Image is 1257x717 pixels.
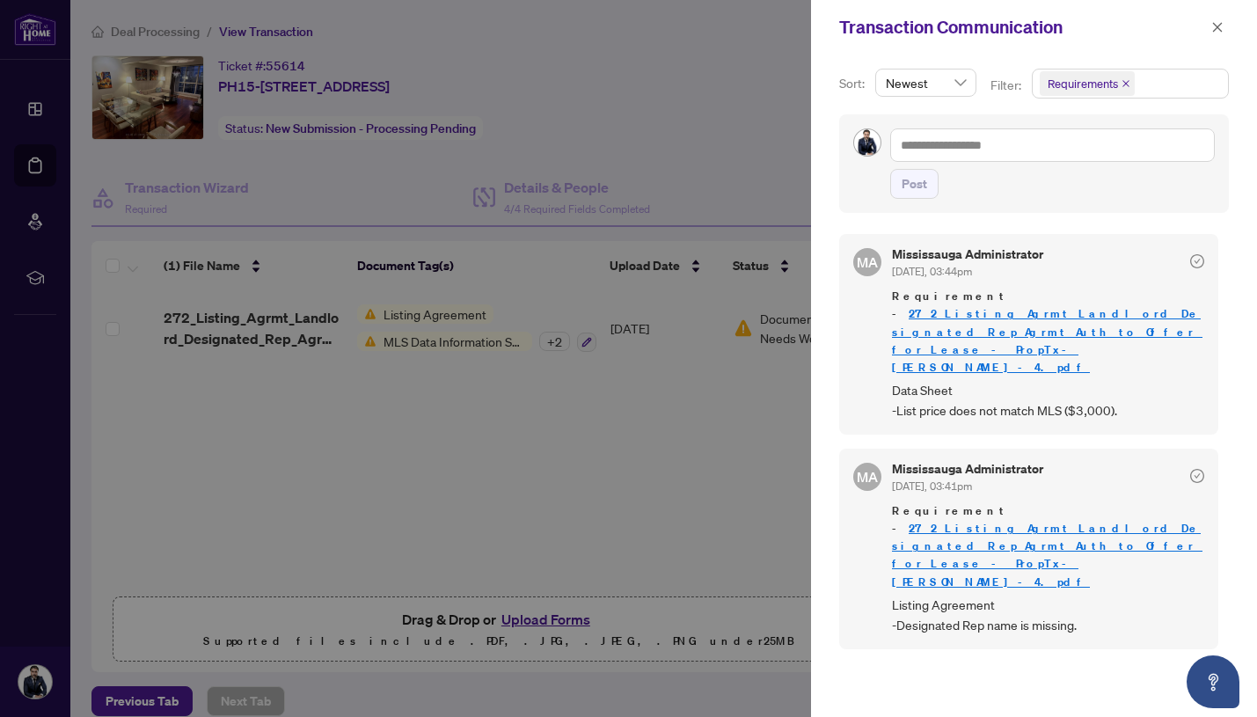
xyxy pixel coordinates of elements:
span: [DATE], 03:41pm [892,479,972,493]
a: 272_Listing_Agrmt_Landlord_Designated_Rep_Agrmt_Auth_to_Offer_for_Lease_-_PropTx-[PERSON_NAME]-4.pdf [892,521,1202,589]
span: close [1122,79,1130,88]
span: Requirements [1048,75,1118,92]
span: MA [857,466,878,487]
h5: Mississauga Administrator [892,463,1043,475]
span: close [1211,21,1224,33]
span: Requirement - [892,502,1204,590]
span: Data Sheet -List price does not match MLS ($3,000). [892,380,1204,421]
span: Requirements [1040,71,1135,96]
span: Listing Agreement -Designated Rep name is missing. [892,595,1204,636]
img: Profile Icon [854,129,881,156]
p: Filter: [990,76,1024,95]
span: check-circle [1190,254,1204,268]
span: Newest [886,70,966,96]
div: Transaction Communication [839,14,1206,40]
p: Sort: [839,74,868,93]
span: MA [857,252,878,273]
span: [DATE], 03:44pm [892,265,972,278]
span: Requirement - [892,288,1204,376]
h5: Mississauga Administrator [892,248,1043,260]
span: check-circle [1190,469,1204,483]
button: Open asap [1187,655,1239,708]
a: 272_Listing_Agrmt_Landlord_Designated_Rep_Agrmt_Auth_to_Offer_for_Lease_-_PropTx-[PERSON_NAME]-4.pdf [892,306,1202,374]
button: Post [890,169,939,199]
